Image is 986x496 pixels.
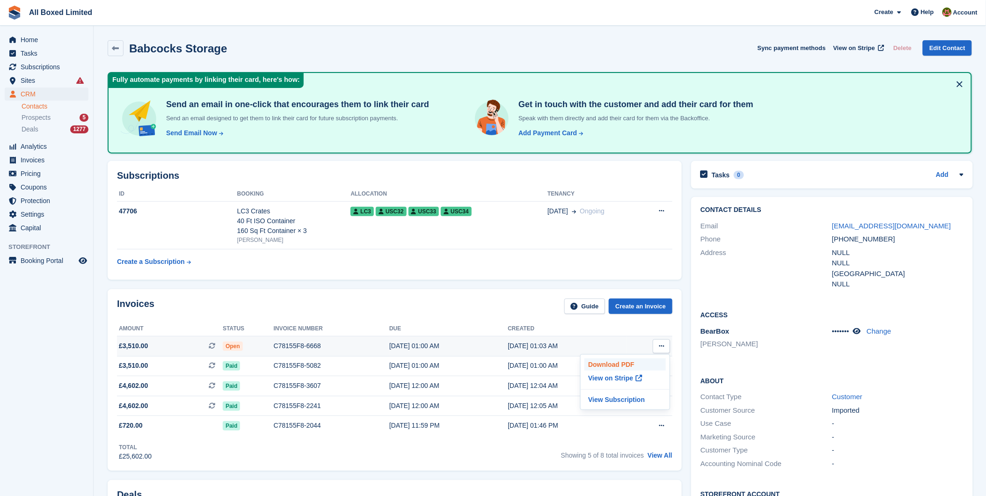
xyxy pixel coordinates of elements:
a: Create an Invoice [609,299,672,314]
a: All Boxed Limited [25,5,96,20]
div: £25,602.00 [119,452,152,461]
span: Showing 5 of 8 total invoices [561,452,644,459]
div: Add Payment Card [519,128,577,138]
span: Sites [21,74,77,87]
a: View Subscription [584,394,666,406]
h2: Contact Details [701,206,964,214]
th: Invoice number [274,321,389,336]
a: View All [648,452,672,459]
span: Protection [21,194,77,207]
span: [DATE] [548,206,568,216]
span: £720.00 [119,421,143,430]
div: Create a Subscription [117,257,185,267]
span: Pricing [21,167,77,180]
div: 0 [734,171,745,179]
span: £4,602.00 [119,381,148,391]
span: View on Stripe [833,44,875,53]
div: Customer Type [701,445,832,456]
div: Customer Source [701,405,832,416]
th: Created [508,321,626,336]
div: Use Case [701,418,832,429]
span: Paid [223,361,240,371]
div: Contact Type [701,392,832,402]
span: Open [223,342,243,351]
th: ID [117,187,237,202]
span: LC3 [351,207,374,216]
div: Send Email Now [166,128,217,138]
li: [PERSON_NAME] [701,339,832,350]
h2: Babcocks Storage [129,42,227,55]
div: - [832,445,964,456]
div: [DATE] 01:00 AM [389,341,508,351]
div: [DATE] 01:46 PM [508,421,626,430]
a: menu [5,74,88,87]
div: NULL [832,279,964,290]
p: Speak with them directly and add their card for them via the Backoffice. [515,114,753,123]
span: USC34 [441,207,472,216]
span: £3,510.00 [119,341,148,351]
img: Sharon Hawkins [942,7,952,17]
th: Tenancy [548,187,641,202]
div: - [832,459,964,469]
a: menu [5,254,88,267]
span: Coupons [21,181,77,194]
span: Booking Portal [21,254,77,267]
a: Guide [564,299,606,314]
div: NULL [832,248,964,258]
span: Analytics [21,140,77,153]
div: [GEOGRAPHIC_DATA] [832,269,964,279]
span: CRM [21,88,77,101]
div: Phone [701,234,832,245]
a: menu [5,47,88,60]
th: Due [389,321,508,336]
div: 5 [80,114,88,122]
a: menu [5,140,88,153]
div: [DATE] 12:00 AM [389,381,508,391]
p: View on Stripe [584,371,666,386]
a: menu [5,88,88,101]
a: Download PDF [584,358,666,371]
a: Prospects 5 [22,113,88,123]
a: Edit Contact [923,40,972,56]
a: menu [5,208,88,221]
a: Customer [832,393,862,401]
img: send-email-b5881ef4c8f827a638e46e229e590028c7e36e3a6c99d2365469aff88783de13.svg [120,99,159,138]
img: stora-icon-8386f47178a22dfd0bd8f6a31ec36ba5ce8667c1dd55bd0f319d3a0aa187defe.svg [7,6,22,20]
div: [DATE] 12:04 AM [508,381,626,391]
div: Imported [832,405,964,416]
div: [DATE] 11:59 PM [389,421,508,430]
span: ••••••• [832,327,849,335]
a: Add [936,170,949,181]
span: Help [921,7,934,17]
div: Email [701,221,832,232]
div: [DATE] 01:03 AM [508,341,626,351]
span: Deals [22,125,38,134]
a: Contacts [22,102,88,111]
div: [DATE] 12:05 AM [508,401,626,411]
a: menu [5,167,88,180]
h2: Access [701,310,964,319]
a: menu [5,181,88,194]
div: Marketing Source [701,432,832,443]
div: [DATE] 01:00 AM [508,361,626,371]
a: [EMAIL_ADDRESS][DOMAIN_NAME] [832,222,951,230]
span: Storefront [8,242,93,252]
div: Accounting Nominal Code [701,459,832,469]
span: Create [875,7,893,17]
div: 1277 [70,125,88,133]
a: menu [5,60,88,73]
span: £3,510.00 [119,361,148,371]
a: Create a Subscription [117,253,191,270]
p: Send an email designed to get them to link their card for future subscription payments. [162,114,429,123]
div: C78155F8-6668 [274,341,389,351]
a: View on Stripe [830,40,886,56]
span: Paid [223,381,240,391]
img: get-in-touch-e3e95b6451f4e49772a6039d3abdde126589d6f45a760754adfa51be33bf0f70.svg [473,99,511,138]
h2: Invoices [117,299,154,314]
span: USC33 [409,207,439,216]
span: Subscriptions [21,60,77,73]
a: menu [5,221,88,234]
div: C78155F8-2241 [274,401,389,411]
a: menu [5,194,88,207]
